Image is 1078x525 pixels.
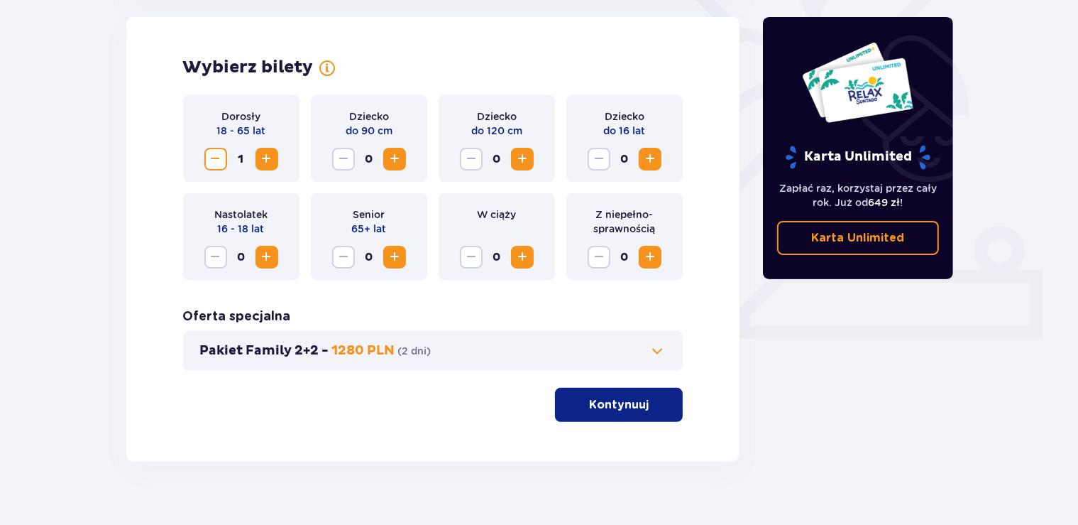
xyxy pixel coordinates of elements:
button: Decrease [460,246,483,269]
button: Decrease [460,148,483,171]
p: Karta Unlimited [811,230,904,246]
span: 0 [485,148,508,171]
p: 1280 PLN [332,342,395,359]
span: 0 [613,246,636,269]
button: Increase [255,148,278,171]
p: Dziecko [349,109,389,124]
p: W ciąży [477,207,516,222]
span: 0 [485,246,508,269]
button: Pakiet Family 2+2 -1280 PLN(2 dni) [200,342,666,359]
p: Dziecko [477,109,517,124]
span: 0 [230,246,253,269]
p: Karta Unlimited [784,145,932,170]
p: 65+ lat [351,222,386,236]
p: Nastolatek [214,207,268,222]
button: Increase [639,246,661,269]
span: 649 zł [868,197,900,208]
button: Decrease [332,246,355,269]
p: Senior [353,207,385,222]
button: Decrease [588,246,610,269]
p: Kontynuuj [589,397,649,413]
p: Dziecko [605,109,644,124]
p: do 16 lat [603,124,645,138]
button: Increase [511,246,534,269]
a: Karta Unlimited [777,221,939,255]
p: 18 - 65 lat [216,124,265,138]
p: Pakiet Family 2+2 - [200,342,329,359]
button: Increase [639,148,661,171]
p: Z niepełno­sprawnością [578,207,671,236]
p: Wybierz bilety [183,57,314,78]
button: Increase [383,148,406,171]
button: Increase [511,148,534,171]
p: Zapłać raz, korzystaj przez cały rok. Już od ! [777,181,939,210]
button: Decrease [588,148,610,171]
p: ( 2 dni ) [398,344,431,358]
button: Decrease [204,148,227,171]
p: Oferta specjalna [183,308,291,325]
button: Kontynuuj [555,388,683,422]
span: 0 [358,148,380,171]
button: Decrease [204,246,227,269]
button: Decrease [332,148,355,171]
p: do 90 cm [346,124,392,138]
p: 16 - 18 lat [218,222,265,236]
span: 0 [613,148,636,171]
button: Increase [383,246,406,269]
button: Increase [255,246,278,269]
p: Dorosły [221,109,260,124]
span: 1 [230,148,253,171]
p: do 120 cm [471,124,522,138]
span: 0 [358,246,380,269]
